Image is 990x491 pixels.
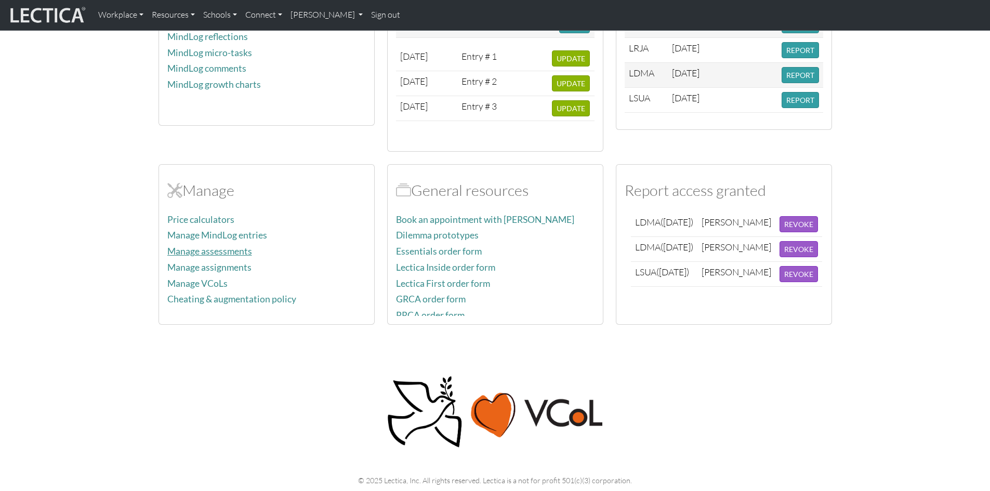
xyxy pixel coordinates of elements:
a: MindLog reflections [167,31,248,42]
div: [PERSON_NAME] [702,216,771,228]
td: LSUA [631,261,697,286]
span: ([DATE]) [661,216,693,228]
td: LDMA [625,63,668,88]
h2: Report access granted [625,181,823,200]
img: lecticalive [8,5,86,25]
button: UPDATE [552,100,590,116]
a: MindLog comments [167,63,246,74]
a: Dilemma prototypes [396,230,479,241]
a: Price calculators [167,214,234,225]
div: [PERSON_NAME] [702,266,771,278]
button: REVOKE [780,216,818,232]
td: LDMA [631,212,697,237]
span: UPDATE [557,104,585,113]
h2: General resources [396,181,595,200]
span: [DATE] [672,42,699,54]
button: REPORT [782,42,819,58]
td: LSUA [625,88,668,113]
span: [DATE] [672,67,699,78]
td: Entry # 1 [457,46,504,71]
a: Workplace [94,4,148,26]
a: Essentials order form [396,246,482,257]
button: UPDATE [552,75,590,91]
a: MindLog micro-tasks [167,47,252,58]
span: UPDATE [557,54,585,63]
a: PRCA order form [396,310,465,321]
a: GRCA order form [396,294,466,304]
span: [DATE] [672,92,699,103]
div: [PERSON_NAME] [702,241,771,253]
button: REVOKE [780,241,818,257]
a: Manage VCoLs [167,278,228,289]
span: UPDATE [557,79,585,88]
a: Lectica First order form [396,278,490,289]
td: Entry # 2 [457,71,504,96]
td: LDMA [631,236,697,261]
a: Schools [199,4,241,26]
button: UPDATE [552,50,590,67]
td: Entry # 3 [457,96,504,121]
a: Sign out [367,4,404,26]
a: Connect [241,4,286,26]
span: ([DATE]) [661,241,693,253]
a: Manage MindLog entries [167,230,267,241]
h2: Manage [167,181,366,200]
img: Peace, love, VCoL [384,375,606,450]
p: © 2025 Lectica, Inc. All rights reserved. Lectica is a not for profit 501(c)(3) corporation. [159,474,832,486]
button: REPORT [782,92,819,108]
button: REVOKE [780,266,818,282]
span: ([DATE]) [656,266,689,277]
a: Lectica Inside order form [396,262,495,273]
td: LRJA [625,38,668,63]
span: [DATE] [400,75,428,87]
span: [DATE] [400,100,428,112]
span: Manage [167,181,182,200]
a: Manage assessments [167,246,252,257]
button: REPORT [782,67,819,83]
a: Cheating & augmentation policy [167,294,296,304]
a: Resources [148,4,199,26]
a: [PERSON_NAME] [286,4,367,26]
span: [DATE] [400,50,428,62]
a: MindLog growth charts [167,79,261,90]
a: Book an appointment with [PERSON_NAME] [396,214,574,225]
a: Manage assignments [167,262,252,273]
span: Resources [396,181,411,200]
